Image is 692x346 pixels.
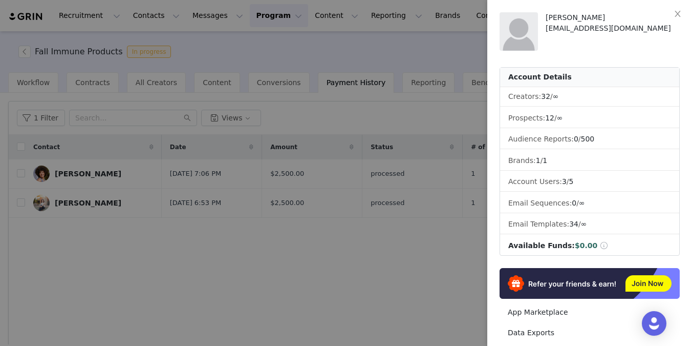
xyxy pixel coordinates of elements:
[500,68,679,87] div: Account Details
[536,156,548,165] span: /
[500,87,679,107] li: Creators:
[579,199,585,207] span: ∞
[569,220,587,228] span: /
[575,241,597,250] span: $0.00
[500,194,679,213] li: Email Sequences:
[500,323,680,342] a: Data Exports
[562,177,567,186] span: 3
[500,151,679,171] li: Brands:
[545,114,563,122] span: /
[674,10,682,18] i: icon: close
[541,92,558,100] span: /
[642,311,666,336] div: Open Intercom Messenger
[500,130,679,149] li: Audience Reports: /
[581,135,595,143] span: 500
[500,109,679,128] li: Prospects:
[562,177,574,186] span: /
[500,268,680,299] img: Refer & Earn
[581,220,587,228] span: ∞
[500,172,679,192] li: Account Users:
[500,303,680,322] a: App Marketplace
[500,215,679,234] li: Email Templates:
[557,114,563,122] span: ∞
[536,156,540,165] span: 1
[508,241,575,250] span: Available Funds:
[546,23,680,34] div: [EMAIL_ADDRESS][DOMAIN_NAME]
[500,12,538,51] img: placeholder-profile.jpg
[569,220,578,228] span: 34
[572,199,585,207] span: /
[569,177,574,186] span: 5
[572,199,576,207] span: 0
[545,114,554,122] span: 12
[541,92,550,100] span: 32
[574,135,578,143] span: 0
[546,12,680,23] div: [PERSON_NAME]
[553,92,559,100] span: ∞
[543,156,547,165] span: 1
